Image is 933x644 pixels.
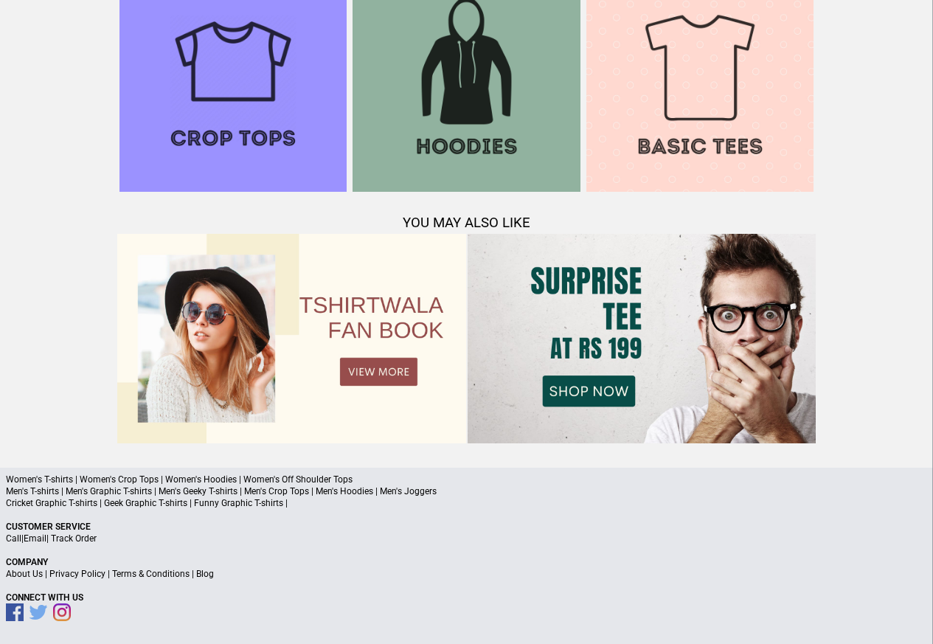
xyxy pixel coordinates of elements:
[112,569,190,579] a: Terms & Conditions
[24,533,46,544] a: Email
[196,569,214,579] a: Blog
[6,533,927,544] p: | |
[6,568,927,580] p: | | |
[6,485,927,497] p: Men's T-shirts | Men's Graphic T-shirts | Men's Geeky T-shirts | Men's Crop Tops | Men's Hoodies ...
[51,533,97,544] a: Track Order
[6,521,927,533] p: Customer Service
[403,215,530,231] span: YOU MAY ALSO LIKE
[6,592,927,603] p: Connect With Us
[6,497,927,509] p: Cricket Graphic T-shirts | Geek Graphic T-shirts | Funny Graphic T-shirts |
[6,569,43,579] a: About Us
[6,533,21,544] a: Call
[6,474,927,485] p: Women's T-shirts | Women's Crop Tops | Women's Hoodies | Women's Off Shoulder Tops
[6,556,927,568] p: Company
[49,569,105,579] a: Privacy Policy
